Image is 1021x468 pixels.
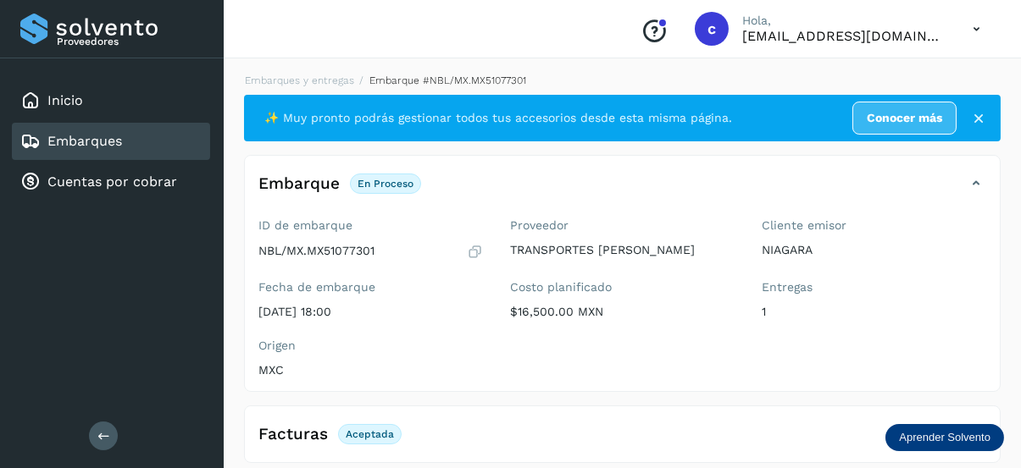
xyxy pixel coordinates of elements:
[510,280,735,295] label: Costo planificado
[762,305,986,319] p: 1
[57,36,203,47] p: Proveedores
[264,109,732,127] span: ✨ Muy pronto podrás gestionar todos tus accesorios desde esta misma página.
[762,280,986,295] label: Entregas
[852,102,957,135] a: Conocer más
[47,133,122,149] a: Embarques
[245,169,1000,212] div: EmbarqueEn proceso
[258,218,483,233] label: ID de embarque
[510,305,735,319] p: $16,500.00 MXN
[12,163,210,201] div: Cuentas por cobrar
[510,218,735,233] label: Proveedor
[258,425,328,444] h4: Facturas
[899,431,990,444] p: Aprender Solvento
[245,420,1000,462] div: FacturasAceptada
[258,305,483,319] p: [DATE] 18:00
[12,82,210,119] div: Inicio
[258,174,340,194] h4: Embarque
[244,73,1001,88] nav: breadcrumb
[369,74,526,86] span: Embarque #NBL/MX.MX51077301
[742,14,946,28] p: Hola,
[258,363,483,377] p: MXC
[258,244,375,258] p: NBL/MX.MX51077301
[47,173,177,190] a: Cuentas por cobrar
[245,74,354,86] a: Embarques y entregas
[358,178,413,190] p: En proceso
[258,339,483,353] label: Origen
[47,92,83,108] a: Inicio
[510,243,735,257] p: TRANSPORTES [PERSON_NAME]
[742,28,946,44] p: cobranza1@tmartin.mx
[346,428,394,440] p: Aceptada
[762,218,986,233] label: Cliente emisor
[885,424,1004,451] div: Aprender Solvento
[762,243,986,257] p: NIAGARA
[12,123,210,160] div: Embarques
[258,280,483,295] label: Fecha de embarque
